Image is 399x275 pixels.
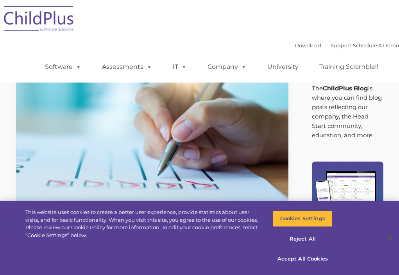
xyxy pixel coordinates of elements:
[312,84,383,140] p: The is where you can find blog posts reflecting our company, the Head Start community, education,...
[165,59,195,75] a: IT
[273,210,333,227] button: Cookies Settings
[323,84,368,92] strong: ChildPlus Blog
[273,251,333,267] button: Accept All Cookies
[311,59,386,75] a: Training Scramble!!
[259,59,306,75] a: University
[37,59,89,75] a: Software
[331,42,351,49] a: Support
[295,42,399,49] font: |
[295,42,321,49] a: Download
[382,229,399,246] button: Close
[353,42,399,49] a: Schedule A Demo
[200,59,254,75] a: Company
[273,231,333,247] button: Reject All
[16,55,289,208] img: Efficiency Boost: ChildPlus Online's Enhanced Family Pre-Application Process - Streamlining Appli...
[94,59,160,75] a: Assessments
[25,208,261,239] div: This website uses cookies to create a better user experience, provide statistics about user visit...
